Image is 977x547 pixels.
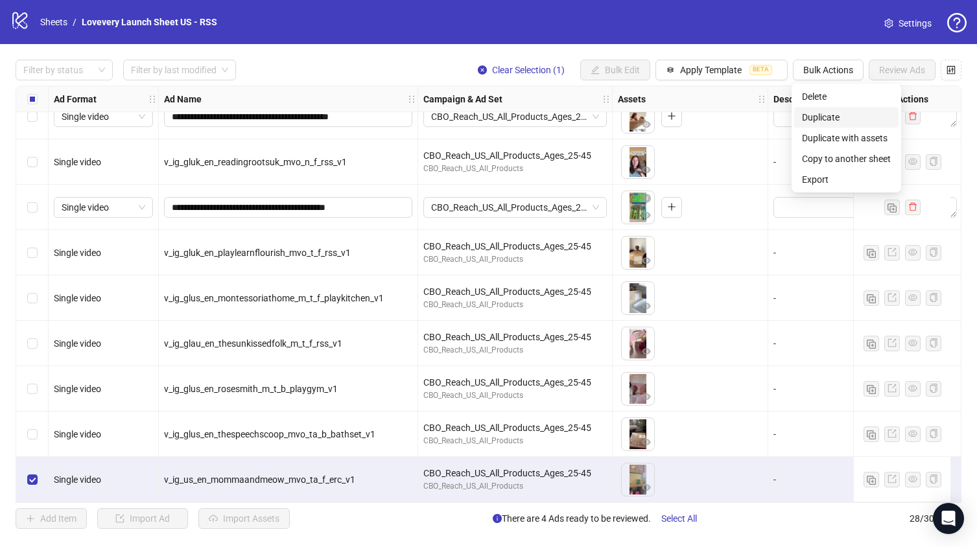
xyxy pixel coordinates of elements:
[414,86,418,111] div: Resize Ad Name column
[764,86,768,111] div: Resize Assets column
[802,172,891,187] span: Export
[16,457,49,502] div: Select row 28
[16,139,49,185] div: Select row 21
[908,474,917,483] span: eye
[157,95,166,104] span: holder
[947,65,956,75] span: control
[164,293,384,303] span: v_ig_glus_en_montessoriathome_m_t_f_playkitchen_v1
[910,511,961,526] span: 28 / 300 items
[661,197,682,218] button: Add
[642,483,651,492] span: eye
[16,185,49,230] div: Select row 22
[622,237,654,269] img: Asset 1
[622,463,654,496] img: Asset 1
[423,163,607,175] div: CBO_Reach_US_All_Products
[62,107,145,126] span: Single video
[888,338,897,347] span: export
[423,92,502,106] strong: Campaign & Ad Set
[423,480,607,493] div: CBO_Reach_US_All_Products
[148,95,157,104] span: holder
[164,429,375,439] span: v_ig_glus_en_thespeechscoop_mvo_ta_b_bathset_v1
[423,253,607,266] div: CBO_Reach_US_All_Products
[16,230,49,275] div: Select row 23
[164,384,338,394] span: v_ig_glus_en_rosesmith_m_t_b_playgym_v1
[423,421,607,435] div: CBO_Reach_US_All_Products_Ages_25-45
[642,256,651,265] span: eye
[54,384,101,394] span: Single video
[933,503,964,534] div: Open Intercom Messenger
[54,429,101,439] span: Single video
[802,110,891,124] span: Duplicate
[888,293,897,302] span: export
[884,200,900,215] button: Duplicate
[155,86,158,111] div: Resize Ad Format column
[639,117,654,133] button: Preview
[773,157,776,167] span: -
[622,282,654,314] img: Asset 1
[492,65,565,75] span: Clear Selection (1)
[651,508,707,529] button: Select All
[793,60,864,80] button: Bulk Actions
[164,157,347,167] span: v_ig_gluk_en_readingrootsuk_mvo_n_f_rss_v1
[198,508,290,529] button: Import Assets
[642,347,651,356] span: eye
[423,344,607,356] div: CBO_Reach_US_All_Products
[54,248,101,258] span: Single video
[773,338,776,349] span: -
[493,508,707,529] span: There are 4 Ads ready to be reviewed.
[164,474,355,485] span: v_ig_us_en_mommaandmeow_mvo_ta_f_erc_v1
[423,466,607,480] div: CBO_Reach_US_All_Products_Ages_25-45
[423,148,607,163] div: CBO_Reach_US_All_Products_Ages_25-45
[864,336,879,351] button: Duplicate
[908,429,917,438] span: eye
[16,94,49,139] div: Select row 20
[622,191,654,224] div: Asset 1
[888,474,897,483] span: export
[622,418,654,450] img: Asset 1
[431,198,599,217] span: CBO_Reach_US_All_Products_Ages_25-45
[667,111,676,121] span: plus
[642,437,651,447] span: eye
[16,366,49,412] div: Select row 26
[757,95,766,104] span: holder
[642,211,651,220] span: eye
[639,191,654,207] button: Delete
[423,239,607,253] div: CBO_Reach_US_All_Products_Ages_25-45
[803,65,853,75] span: Bulk Actions
[164,248,351,258] span: v_ig_gluk_en_playlearnflourish_mvo_t_f_rss_v1
[478,65,487,75] span: close-circle
[423,285,607,299] div: CBO_Reach_US_All_Products_Ages_25-45
[869,60,936,80] button: Review Ads
[639,253,654,269] button: Preview
[97,508,188,529] button: Import Ad
[611,95,620,104] span: holder
[773,248,776,258] span: -
[639,435,654,450] button: Preview
[864,426,879,442] button: Duplicate
[639,480,654,496] button: Preview
[622,327,654,360] img: Asset 1
[908,293,917,302] span: eye
[642,392,651,401] span: eye
[639,163,654,178] button: Preview
[423,390,607,402] div: CBO_Reach_US_All_Products
[642,194,651,203] span: close-circle
[54,92,97,106] strong: Ad Format
[54,338,101,349] span: Single video
[164,338,342,349] span: v_ig_glau_en_thesunkissedfolk_m_t_f_rss_v1
[416,95,425,104] span: holder
[622,100,654,133] img: Asset 1
[888,248,897,257] span: export
[773,106,957,127] div: Edit values
[164,92,202,106] strong: Ad Name
[54,293,101,303] span: Single video
[773,92,825,106] strong: Descriptions
[642,120,651,129] span: eye
[773,384,776,394] span: -
[749,65,772,75] span: BETA
[16,412,49,457] div: Select row 27
[655,60,788,80] button: Apply TemplateBETA
[639,390,654,405] button: Preview
[602,95,611,104] span: holder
